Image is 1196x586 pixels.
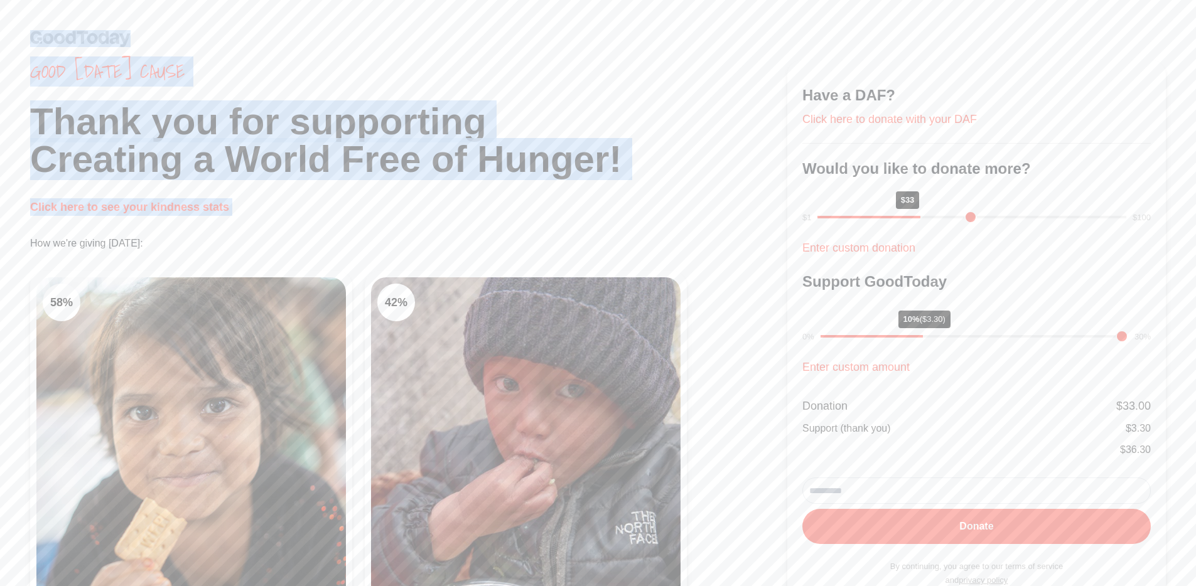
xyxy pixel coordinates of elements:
div: 58 % [43,284,80,321]
h3: Have a DAF? [802,85,1151,105]
a: Click here to donate with your DAF [802,113,977,125]
div: $ [1116,397,1151,415]
p: How we're giving [DATE]: [30,236,787,251]
div: Support (thank you) [802,421,891,436]
div: 42 % [377,284,415,321]
img: GoodToday [30,30,131,47]
span: 33.00 [1123,400,1151,412]
h1: Thank you for supporting Creating a World Free of Hunger! [30,103,787,178]
span: 36.30 [1126,444,1151,455]
button: Donate [802,509,1151,544]
h3: Support GoodToday [802,272,1151,292]
span: ($3.30) [920,314,945,324]
div: $ [1120,442,1151,457]
div: $ [1126,421,1151,436]
div: $33 [896,191,920,209]
div: $1 [802,211,811,224]
div: 0% [802,331,814,343]
h3: Would you like to donate more? [802,159,1151,179]
a: Enter custom donation [802,242,915,254]
a: Click here to see your kindness stats [30,201,229,213]
a: privacy policy [959,575,1008,585]
div: Donation [802,397,848,415]
span: 3.30 [1131,423,1151,434]
div: 30% [1134,331,1151,343]
span: Good [DATE] cause [30,60,787,83]
div: 10% [898,311,951,328]
a: Enter custom amount [802,361,910,373]
div: $100 [1133,211,1151,224]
